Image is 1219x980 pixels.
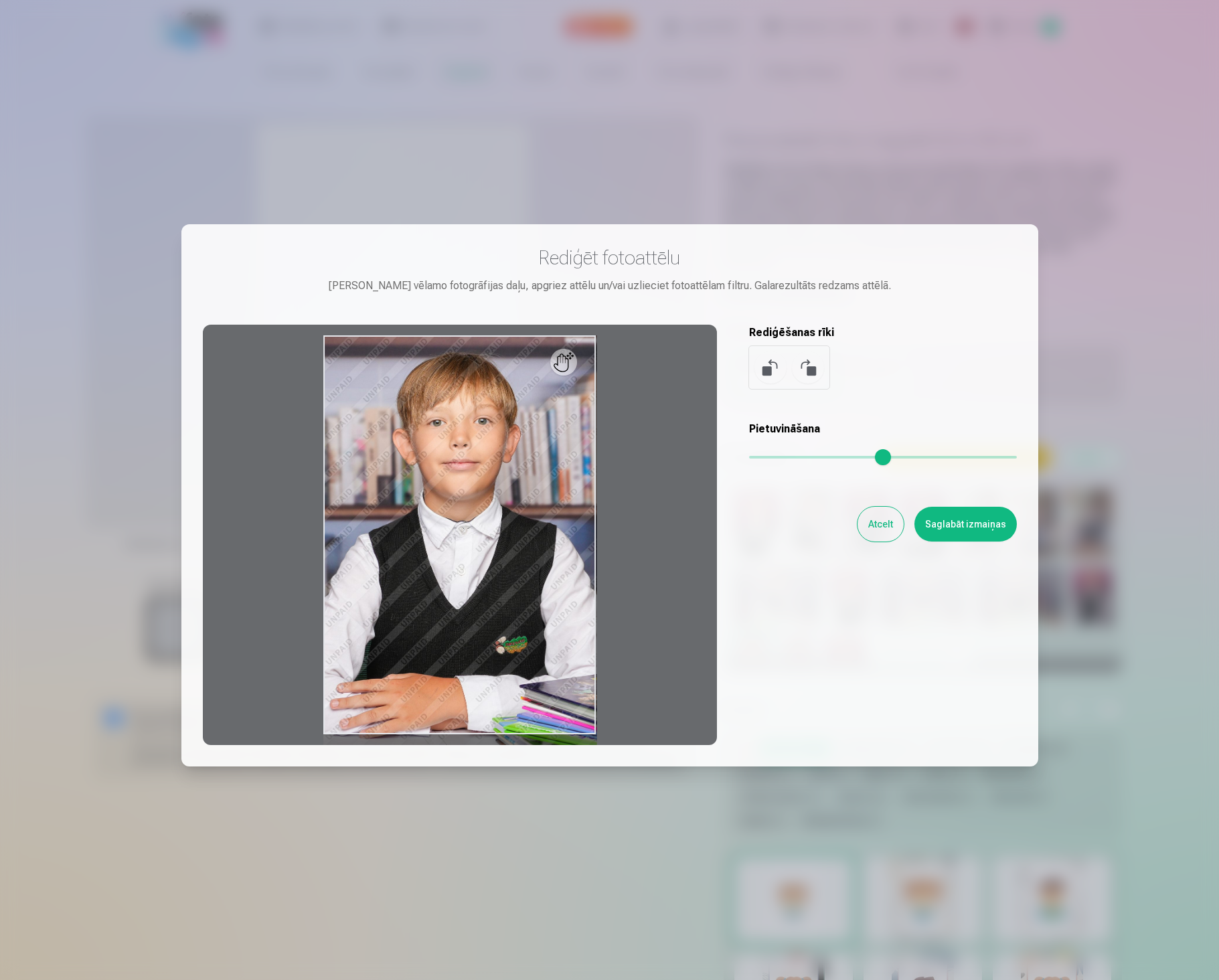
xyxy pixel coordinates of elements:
[858,507,904,542] button: Atcelt
[749,421,1017,437] h5: Pietuvināšana
[914,507,1017,542] button: Saglabāt izmaiņas
[749,325,1017,341] h5: Rediģēšanas rīki
[203,278,1017,294] div: [PERSON_NAME] vēlamo fotogrāfijas daļu, apgriez attēlu un/vai uzlieciet fotoattēlam filtru. Galar...
[203,246,1017,270] h3: Rediģēt fotoattēlu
